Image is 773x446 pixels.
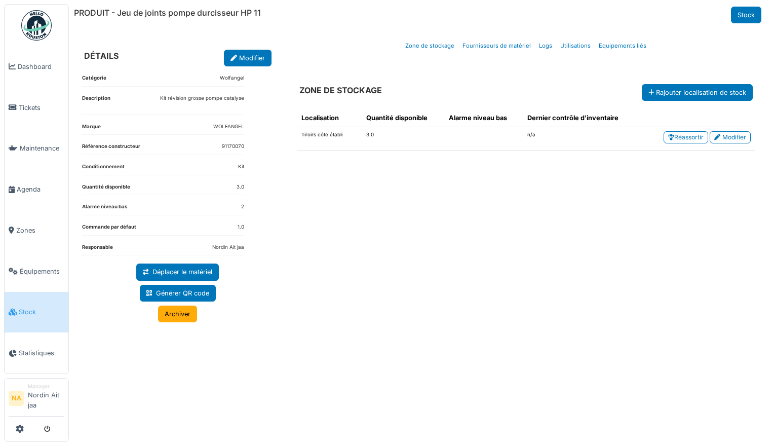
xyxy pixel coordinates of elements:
[82,203,127,215] dt: Alarme niveau bas
[222,143,244,151] dd: 91170070
[642,84,753,101] button: Rajouter localisation de stock
[18,62,64,71] span: Dashboard
[82,75,106,86] dt: Catégorie
[28,383,64,414] li: Nordin Ait jaa
[224,50,272,66] a: Modifier
[458,34,535,58] a: Fournisseurs de matériel
[160,95,244,102] p: Kit révision grosse pompe catalyse
[213,123,244,131] dd: WOLFANGEL
[5,332,68,374] a: Statistiques
[664,131,708,143] a: Réassortir
[82,183,130,195] dt: Quantité disponible
[238,224,244,231] dd: 1.0
[401,34,458,58] a: Zone de stockage
[5,128,68,169] a: Maintenance
[82,163,125,175] dt: Conditionnement
[299,86,382,95] h6: ZONE DE STOCKAGE
[445,109,524,127] th: Alarme niveau bas
[362,127,445,151] td: 3.0
[297,127,362,151] td: Tiroirs côté établi
[28,383,64,390] div: Manager
[237,183,244,191] dd: 3.0
[84,51,119,61] h6: DÉTAILS
[5,169,68,210] a: Agenda
[297,109,362,127] th: Localisation
[595,34,650,58] a: Equipements liés
[5,210,68,251] a: Zones
[523,109,641,127] th: Dernier contrôle d'inventaire
[136,264,219,280] a: Déplacer le matériel
[362,109,445,127] th: Quantité disponible
[19,348,64,358] span: Statistiques
[535,34,556,58] a: Logs
[5,46,68,87] a: Dashboard
[20,143,64,153] span: Maintenance
[82,244,113,255] dt: Responsable
[158,306,197,322] a: Archiver
[5,292,68,333] a: Stock
[82,224,136,235] dt: Commande par défaut
[5,87,68,128] a: Tickets
[220,75,244,82] dd: Wolfangel
[9,391,24,406] li: NA
[82,123,101,135] dt: Marque
[212,244,244,251] dd: Nordin Ait jaa
[710,131,751,143] a: Modifier
[5,251,68,292] a: Équipements
[238,163,244,171] dd: Kit
[19,307,64,317] span: Stock
[523,127,641,151] td: n/a
[241,203,244,211] dd: 2
[74,8,261,18] h6: PRODUIT - Jeu de joints pompe durcisseur HP 11
[82,143,140,155] dt: Référence constructeur
[556,34,595,58] a: Utilisations
[9,383,64,417] a: NA ManagerNordin Ait jaa
[82,95,110,115] dt: Description
[731,7,761,23] a: Stock
[16,226,64,235] span: Zones
[19,103,64,113] span: Tickets
[21,10,52,41] img: Badge_color-CXgf-gQk.svg
[140,285,216,302] a: Générer QR code
[17,184,64,194] span: Agenda
[20,267,64,276] span: Équipements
